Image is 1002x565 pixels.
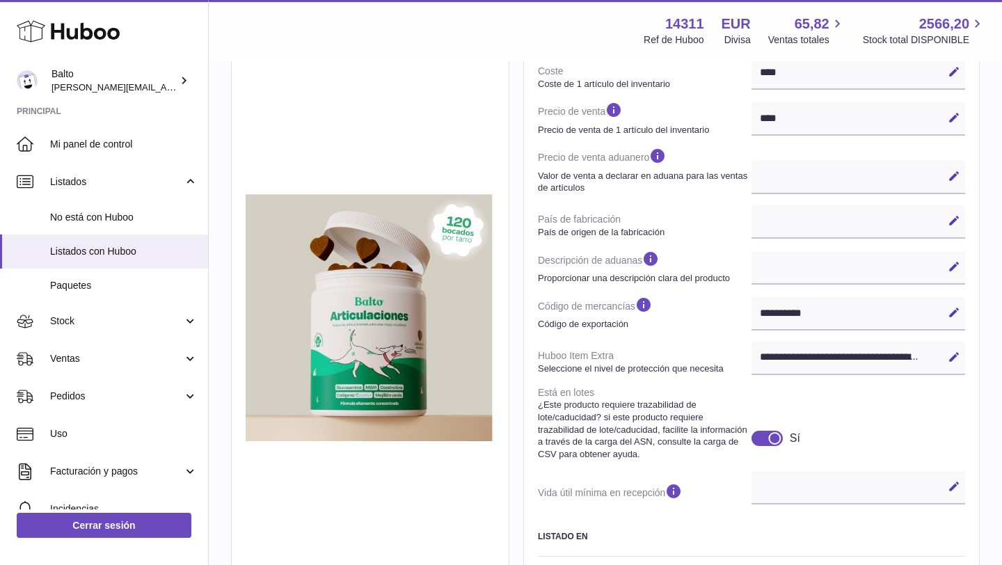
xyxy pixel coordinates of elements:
[644,33,703,47] div: Ref de Huboo
[50,390,183,403] span: Pedidos
[538,59,751,95] dt: Coste
[538,318,748,331] strong: Código de exportación
[51,81,279,93] span: [PERSON_NAME][EMAIL_ADDRESS][DOMAIN_NAME]
[722,15,751,33] strong: EUR
[538,272,748,285] strong: Proporcionar una descripción clara del producto
[538,95,751,141] dt: Precio de venta
[768,33,845,47] span: Ventas totales
[538,531,965,542] h3: Listado en
[538,207,751,244] dt: País de fabricación
[538,124,748,136] strong: Precio de venta de 1 artículo del inventario
[50,465,183,478] span: Facturación y pagos
[863,15,985,47] a: 2566,20 Stock total DISPONIBLE
[538,344,751,380] dt: Huboo Item Extra
[17,513,191,538] a: Cerrar sesión
[246,193,495,441] img: 1754381750.png
[538,363,748,375] strong: Seleccione el nivel de protección que necesita
[665,15,704,33] strong: 14311
[50,279,198,292] span: Paquetes
[863,33,985,47] span: Stock total DISPONIBLE
[790,431,800,446] div: Sí
[50,427,198,440] span: Uso
[50,138,198,151] span: Mi panel de control
[768,15,845,47] a: 65,82 Ventas totales
[538,399,748,460] strong: ¿Este producto requiere trazabilidad de lote/caducidad? si este producto requiere trazabilidad de...
[919,15,969,33] span: 2566,20
[538,244,751,290] dt: Descripción de aduanas
[538,141,751,199] dt: Precio de venta aduanero
[51,67,177,94] div: Balto
[538,226,748,239] strong: País de origen de la fabricación
[50,315,183,328] span: Stock
[50,245,198,258] span: Listados con Huboo
[538,477,751,510] dt: Vida útil mínima en recepción
[50,211,198,224] span: No está con Huboo
[724,33,751,47] div: Divisa
[538,78,748,90] strong: Coste de 1 artículo del inventario
[795,15,829,33] span: 65,82
[538,290,751,336] dt: Código de mercancías
[538,381,751,466] dt: Está en lotes
[50,352,183,365] span: Ventas
[17,70,38,91] img: dani@balto.fr
[50,502,198,516] span: Incidencias
[50,175,183,189] span: Listados
[538,170,748,194] strong: Valor de venta a declarar en aduana para las ventas de artículos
